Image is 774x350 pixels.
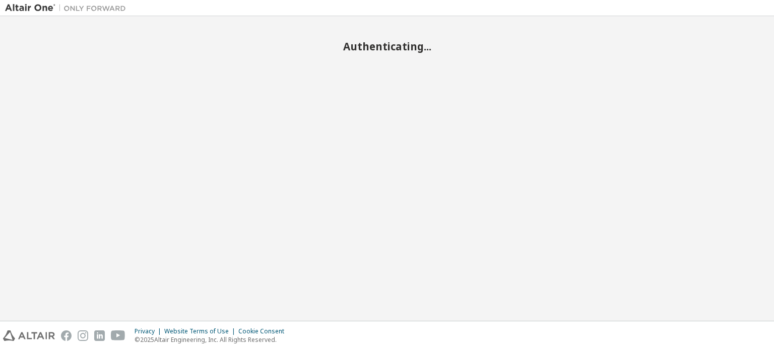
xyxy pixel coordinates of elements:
[111,330,125,341] img: youtube.svg
[5,40,769,53] h2: Authenticating...
[5,3,131,13] img: Altair One
[238,327,290,335] div: Cookie Consent
[135,327,164,335] div: Privacy
[94,330,105,341] img: linkedin.svg
[3,330,55,341] img: altair_logo.svg
[61,330,72,341] img: facebook.svg
[78,330,88,341] img: instagram.svg
[164,327,238,335] div: Website Terms of Use
[135,335,290,344] p: © 2025 Altair Engineering, Inc. All Rights Reserved.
